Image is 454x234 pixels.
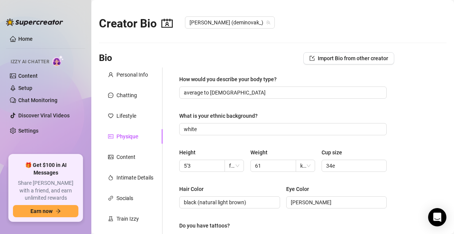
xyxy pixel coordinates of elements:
[116,215,139,223] div: Train Izzy
[179,112,263,120] label: What is your ethnic background?
[18,112,70,119] a: Discover Viral Videos
[286,185,309,193] div: Eye Color
[116,112,136,120] div: Lifestyle
[116,71,148,79] div: Personal Info
[108,196,113,201] span: link
[108,93,113,98] span: message
[300,160,311,171] span: kg
[179,221,235,230] label: Do you have tattoos?
[250,148,273,157] label: Weight
[161,18,173,29] span: contacts
[108,72,113,77] span: user
[428,208,446,226] div: Open Intercom Messenger
[52,55,64,66] img: AI Chatter
[18,85,32,91] a: Setup
[99,52,112,64] h3: Bio
[108,113,113,119] span: heart
[18,36,33,42] a: Home
[18,128,38,134] a: Settings
[179,112,258,120] div: What is your ethnic background?
[116,153,135,161] div: Content
[13,205,78,217] button: Earn nowarrow-right
[179,148,201,157] label: Height
[108,216,113,221] span: experiment
[179,75,277,83] div: How would you describe your body type?
[56,208,61,214] span: arrow-right
[184,198,274,207] input: Hair Color
[179,221,230,230] div: Do you have tattoos?
[322,148,347,157] label: Cup size
[309,56,315,61] span: import
[116,173,153,182] div: Intimate Details
[11,58,49,66] span: Izzy AI Chatter
[286,185,314,193] label: Eye Color
[18,97,57,103] a: Chat Monitoring
[108,154,113,160] span: picture
[108,175,113,180] span: fire
[13,162,78,176] span: 🎁 Get $100 in AI Messages
[266,20,271,25] span: team
[116,132,138,141] div: Physique
[255,162,290,170] input: Weight
[229,160,239,171] span: ft
[18,73,38,79] a: Content
[291,198,381,207] input: Eye Color
[322,148,342,157] div: Cup size
[6,18,63,26] img: logo-BBDzfeDw.svg
[326,162,381,170] input: Cup size
[184,88,381,97] input: How would you describe your body type?
[190,17,270,28] span: Demi (deminovak_)
[116,194,133,202] div: Socials
[318,55,388,61] span: Import Bio from other creator
[179,148,196,157] div: Height
[303,52,394,64] button: Import Bio from other creator
[13,180,78,202] span: Share [PERSON_NAME] with a friend, and earn unlimited rewards
[30,208,53,214] span: Earn now
[179,75,282,83] label: How would you describe your body type?
[250,148,268,157] div: Weight
[99,16,173,31] h2: Creator Bio
[116,91,137,99] div: Chatting
[108,134,113,139] span: idcard
[179,185,204,193] div: Hair Color
[179,185,209,193] label: Hair Color
[184,162,219,170] input: Height
[184,125,381,133] input: What is your ethnic background?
